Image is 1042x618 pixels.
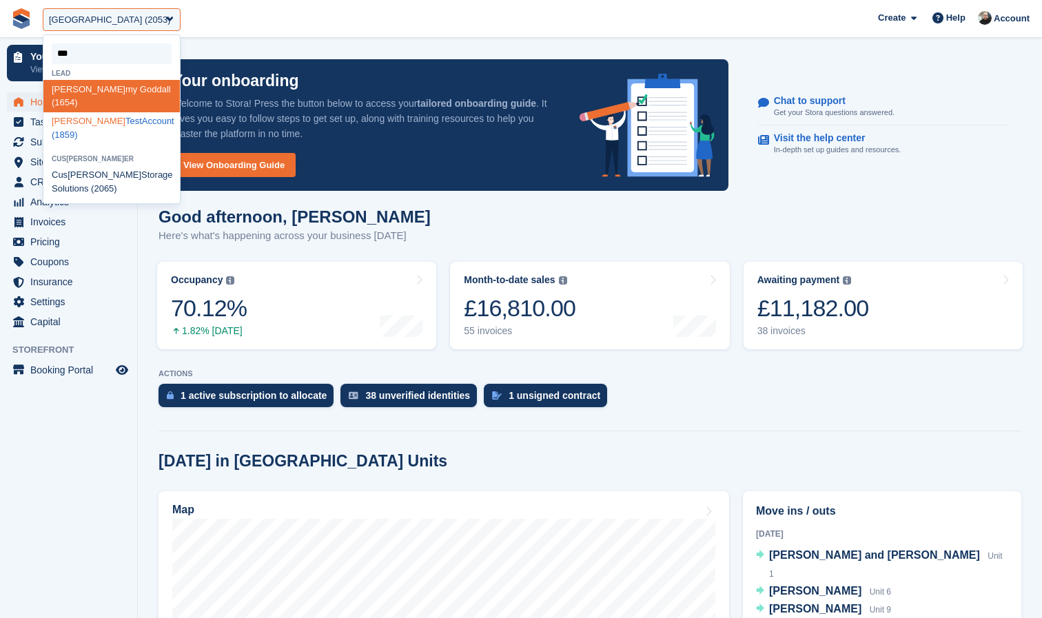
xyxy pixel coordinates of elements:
[757,294,869,322] div: £11,182.00
[43,155,180,163] div: Cus er
[417,98,536,109] strong: tailored onboarding guide
[450,262,729,349] a: Month-to-date sales £16,810.00 55 invoices
[181,390,327,401] div: 1 active subscription to allocate
[7,272,130,291] a: menu
[769,551,1003,579] span: Unit 1
[167,391,174,400] img: active_subscription_to_allocate_icon-d502201f5373d7db506a760aba3b589e785aa758c864c3986d89f69b8ff3...
[30,152,113,172] span: Sites
[774,132,890,144] p: Visit the help center
[7,92,130,112] a: menu
[758,88,1008,126] a: Chat to support Get your Stora questions answered.
[172,153,296,177] a: View Onboarding Guide
[870,587,891,597] span: Unit 6
[30,312,113,331] span: Capital
[52,116,125,126] span: [PERSON_NAME]
[756,503,1008,519] h2: Move ins / outs
[172,96,558,141] p: Welcome to Stora! Press the button below to access your . It gives you easy to follow steps to ge...
[7,132,130,152] a: menu
[43,112,180,145] div: TestAccount (1859)
[43,80,180,112] div: my Goddall (1654)
[226,276,234,285] img: icon-info-grey-7440780725fd019a000dd9b08b2336e03edf1995a4989e88bcd33f0948082b44.svg
[159,369,1021,378] p: ACTIONS
[978,11,992,25] img: Tom Huddleston
[52,84,125,94] span: [PERSON_NAME]
[172,504,194,516] h2: Map
[7,112,130,132] a: menu
[172,73,299,89] p: Your onboarding
[340,384,484,414] a: 38 unverified identities
[509,390,600,401] div: 1 unsigned contract
[757,325,869,337] div: 38 invoices
[66,155,124,163] span: [PERSON_NAME]
[464,294,575,322] div: £16,810.00
[30,232,113,251] span: Pricing
[756,583,891,601] a: [PERSON_NAME] Unit 6
[7,360,130,380] a: menu
[30,132,113,152] span: Subscriptions
[49,13,171,27] div: [GEOGRAPHIC_DATA] (2053)
[349,391,358,400] img: verify_identity-adf6edd0f0f0b5bbfe63781bf79b02c33cf7c696d77639b501bdc392416b5a36.svg
[30,92,113,112] span: Home
[30,292,113,311] span: Settings
[756,528,1008,540] div: [DATE]
[365,390,470,401] div: 38 unverified identities
[159,384,340,414] a: 1 active subscription to allocate
[580,74,715,177] img: onboarding-info-6c161a55d2c0e0a8cae90662b2fe09162a5109e8cc188191df67fb4f79e88e88.svg
[30,212,113,231] span: Invoices
[492,391,502,400] img: contract_signature_icon-13c848040528278c33f63329250d36e43548de30e8caae1d1a13099fd9432cc5.svg
[464,325,575,337] div: 55 invoices
[7,252,130,271] a: menu
[774,107,895,119] p: Get your Stora questions answered.
[43,70,180,77] div: Lead
[30,360,113,380] span: Booking Portal
[7,45,130,81] a: Your onboarding View next steps
[30,63,112,76] p: View next steps
[11,8,32,29] img: stora-icon-8386f47178a22dfd0bd8f6a31ec36ba5ce8667c1dd55bd0f319d3a0aa187defe.svg
[30,172,113,192] span: CRM
[7,172,130,192] a: menu
[878,11,906,25] span: Create
[559,276,567,285] img: icon-info-grey-7440780725fd019a000dd9b08b2336e03edf1995a4989e88bcd33f0948082b44.svg
[774,95,883,107] p: Chat to support
[769,603,861,615] span: [PERSON_NAME]
[30,52,112,61] p: Your onboarding
[464,274,555,286] div: Month-to-date sales
[744,262,1023,349] a: Awaiting payment £11,182.00 38 invoices
[159,452,447,471] h2: [DATE] in [GEOGRAPHIC_DATA] Units
[171,274,223,286] div: Occupancy
[68,169,141,180] span: [PERSON_NAME]
[30,112,113,132] span: Tasks
[7,152,130,172] a: menu
[758,125,1008,163] a: Visit the help center In-depth set up guides and resources.
[157,262,436,349] a: Occupancy 70.12% 1.82% [DATE]
[769,549,980,561] span: [PERSON_NAME] and [PERSON_NAME]
[114,362,130,378] a: Preview store
[7,232,130,251] a: menu
[769,585,861,597] span: [PERSON_NAME]
[171,294,247,322] div: 70.12%
[774,144,901,156] p: In-depth set up guides and resources.
[30,272,113,291] span: Insurance
[994,12,1030,25] span: Account
[30,192,113,212] span: Analytics
[43,166,180,198] div: Cus Storage Solutions (2065)
[484,384,614,414] a: 1 unsigned contract
[946,11,966,25] span: Help
[7,212,130,231] a: menu
[159,207,431,226] h1: Good afternoon, [PERSON_NAME]
[7,312,130,331] a: menu
[756,547,1008,583] a: [PERSON_NAME] and [PERSON_NAME] Unit 1
[171,325,247,337] div: 1.82% [DATE]
[159,228,431,244] p: Here's what's happening across your business [DATE]
[7,292,130,311] a: menu
[7,192,130,212] a: menu
[12,343,137,357] span: Storefront
[30,252,113,271] span: Coupons
[757,274,840,286] div: Awaiting payment
[870,605,891,615] span: Unit 9
[843,276,851,285] img: icon-info-grey-7440780725fd019a000dd9b08b2336e03edf1995a4989e88bcd33f0948082b44.svg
